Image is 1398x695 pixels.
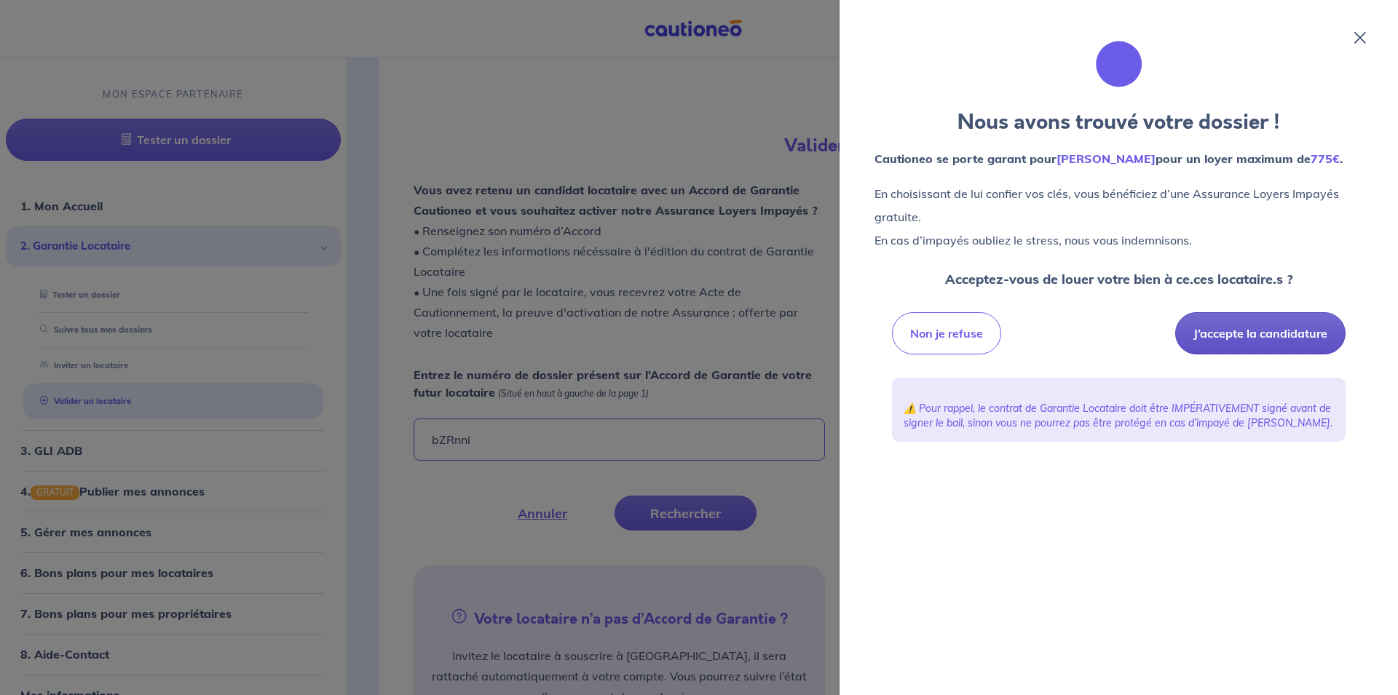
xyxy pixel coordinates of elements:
[904,401,1334,430] p: ⚠️ Pour rappel, le contrat de Garantie Locataire doit être IMPÉRATIVEMENT signé avant de signer l...
[874,151,1343,166] strong: Cautioneo se porte garant pour pour un loyer maximum de .
[945,271,1293,287] strong: Acceptez-vous de louer votre bien à ce.ces locataire.s ?
[1057,151,1156,166] em: [PERSON_NAME]
[1090,35,1148,93] img: illu_folder.svg
[874,182,1363,252] p: En choisissant de lui confier vos clés, vous bénéficiez d’une Assurance Loyers Impayés gratuite. ...
[892,312,1001,354] button: Non je refuse
[1311,151,1340,166] em: 775€
[1175,312,1346,354] button: J’accepte la candidature
[957,108,1280,137] strong: Nous avons trouvé votre dossier !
